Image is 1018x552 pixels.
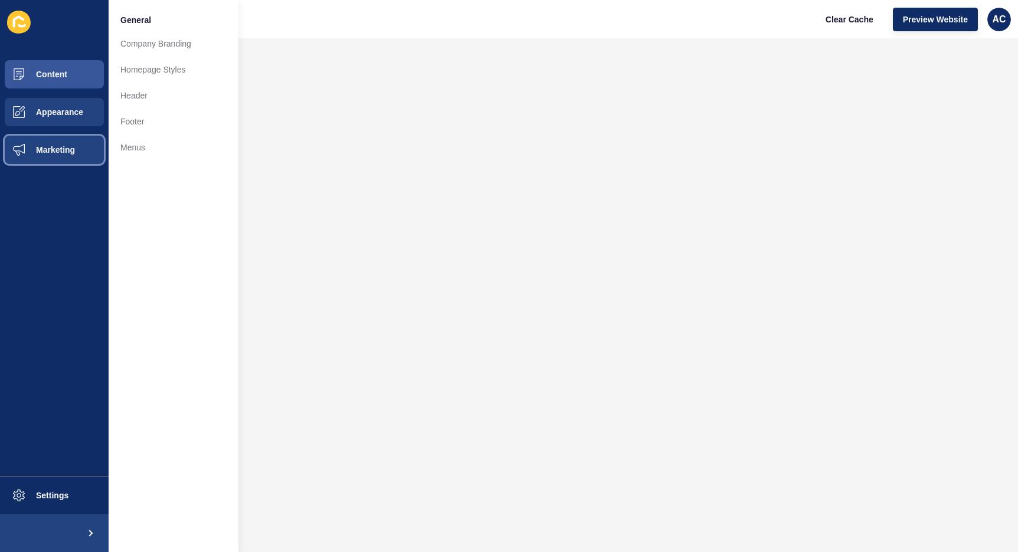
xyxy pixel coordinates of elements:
a: Header [109,83,238,109]
span: Clear Cache [826,14,873,25]
a: Menus [109,134,238,160]
button: Clear Cache [816,8,883,31]
a: Homepage Styles [109,57,238,83]
button: Preview Website [893,8,978,31]
span: Preview Website [903,14,968,25]
a: Company Branding [109,31,238,57]
span: AC [992,14,1006,25]
span: General [120,14,151,26]
a: Footer [109,109,238,134]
